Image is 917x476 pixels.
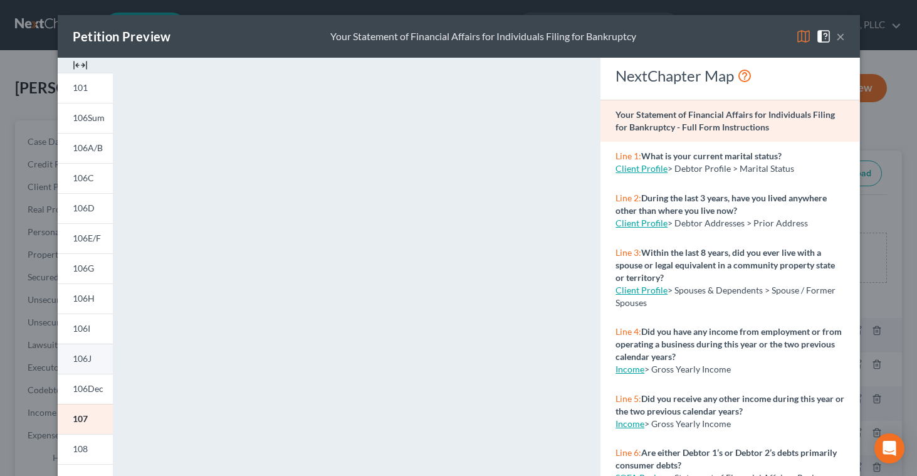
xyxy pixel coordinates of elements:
a: 108 [58,434,113,464]
a: Client Profile [616,163,668,174]
span: Line 6: [616,447,641,458]
strong: Did you have any income from employment or from operating a business during this year or the two ... [616,326,842,362]
a: 106C [58,163,113,193]
img: help-close-5ba153eb36485ed6c1ea00a893f15db1cb9b99d6cae46e1a8edb6c62d00a1a76.svg [816,29,831,44]
strong: Within the last 8 years, did you ever live with a spouse or legal equivalent in a community prope... [616,247,835,283]
div: NextChapter Map [616,66,844,86]
span: > Gross Yearly Income [644,418,731,429]
strong: During the last 3 years, have you lived anywhere other than where you live now? [616,193,827,216]
a: 106A/B [58,133,113,163]
strong: Did you receive any other income during this year or the two previous calendar years? [616,393,844,416]
span: 106Sum [73,112,105,123]
a: 106I [58,314,113,344]
a: 106H [58,283,113,314]
span: Line 4: [616,326,641,337]
a: 106Sum [58,103,113,133]
button: × [836,29,845,44]
img: map-eea8200ae884c6f1103ae1953ef3d486a96c86aabb227e865a55264e3737af1f.svg [796,29,811,44]
span: 106J [73,353,92,364]
strong: What is your current marital status? [641,151,782,161]
span: > Gross Yearly Income [644,364,731,374]
span: > Debtor Profile > Marital Status [668,163,794,174]
a: Client Profile [616,285,668,295]
span: > Debtor Addresses > Prior Address [668,218,808,228]
span: 108 [73,443,88,454]
span: 106Dec [73,383,103,394]
span: 106E/F [73,233,101,243]
span: 106I [73,323,90,334]
a: 106D [58,193,113,223]
span: Line 5: [616,393,641,404]
span: Line 2: [616,193,641,203]
span: 106A/B [73,142,103,153]
span: > Spouses & Dependents > Spouse / Former Spouses [616,285,836,308]
span: 106G [73,263,94,273]
strong: Your Statement of Financial Affairs for Individuals Filing for Bankruptcy - Full Form Instructions [616,109,835,132]
div: Petition Preview [73,28,171,45]
a: 101 [58,73,113,103]
a: 106G [58,253,113,283]
a: Income [616,364,644,374]
a: 106Dec [58,374,113,404]
img: expand-e0f6d898513216a626fdd78e52531dac95497ffd26381d4c15ee2fc46db09dca.svg [73,58,88,73]
span: 106D [73,203,95,213]
span: 106C [73,172,94,183]
span: Line 1: [616,151,641,161]
span: 107 [73,413,88,424]
span: 101 [73,82,88,93]
strong: Are either Debtor 1’s or Debtor 2’s debts primarily consumer debts? [616,447,837,470]
div: Your Statement of Financial Affairs for Individuals Filing for Bankruptcy [330,29,636,44]
a: 107 [58,404,113,434]
span: Line 3: [616,247,641,258]
a: 106J [58,344,113,374]
a: Income [616,418,644,429]
span: 106H [73,293,95,304]
a: Client Profile [616,218,668,228]
a: 106E/F [58,223,113,253]
div: Open Intercom Messenger [874,433,904,463]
